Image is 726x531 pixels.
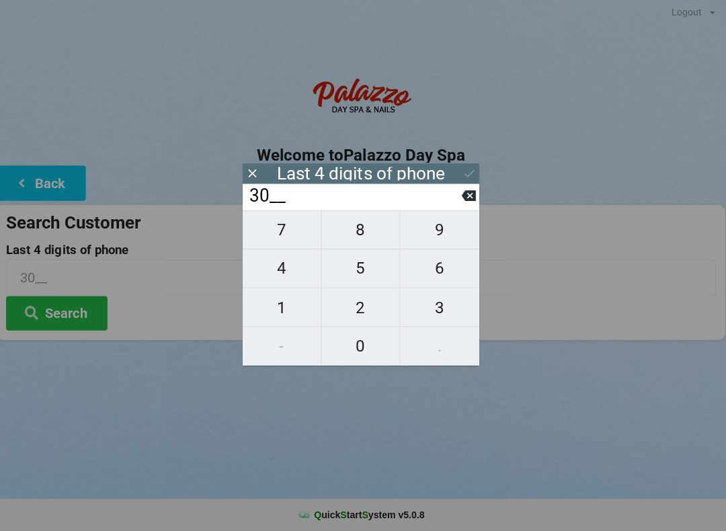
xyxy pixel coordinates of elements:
button: 2 [324,289,403,327]
button: 1 [245,289,324,327]
span: 7 [245,217,323,245]
button: 8 [324,212,403,251]
span: 3 [402,294,481,323]
span: 5 [324,255,402,284]
button: 4 [245,251,324,289]
button: 6 [402,251,481,289]
span: 1 [245,294,323,323]
button: 5 [324,251,403,289]
div: Last 4 digits of phone [280,169,447,182]
button: 0 [324,328,403,366]
span: 9 [402,217,481,245]
span: 6 [402,255,481,284]
button: 7 [245,212,324,251]
span: 8 [324,217,402,245]
span: 4 [245,255,323,284]
button: 9 [402,212,481,251]
span: 2 [324,294,402,323]
button: 3 [402,289,481,327]
span: 0 [324,333,402,361]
